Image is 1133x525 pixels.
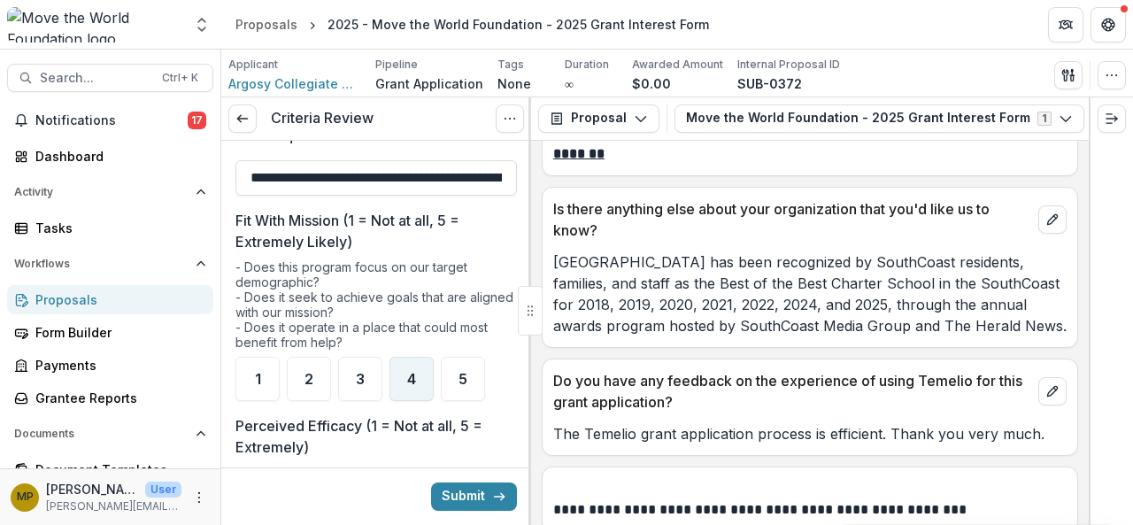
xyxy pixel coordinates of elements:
[565,74,574,93] p: ∞
[328,15,709,34] div: 2025 - Move the World Foundation - 2025 Grant Interest Form
[189,7,214,42] button: Open entity switcher
[228,12,304,37] a: Proposals
[7,64,213,92] button: Search...
[40,71,151,86] span: Search...
[632,57,723,73] p: Awarded Amount
[7,285,213,314] a: Proposals
[407,372,416,386] span: 4
[7,106,213,135] button: Notifications17
[235,210,506,252] p: Fit With Mission (1 = Not at all, 5 = Extremely Likely)
[7,250,213,278] button: Open Workflows
[737,74,802,93] p: SUB-0372
[7,420,213,448] button: Open Documents
[7,318,213,347] a: Form Builder
[189,487,210,508] button: More
[7,351,213,380] a: Payments
[496,104,524,133] button: Options
[431,483,517,511] button: Submit
[497,74,531,93] p: None
[459,372,467,386] span: 5
[1038,205,1067,234] button: edit
[35,113,188,128] span: Notifications
[497,57,524,73] p: Tags
[7,7,182,42] img: Move the World Foundation logo
[228,12,716,37] nav: breadcrumb
[737,57,840,73] p: Internal Proposal ID
[235,15,297,34] div: Proposals
[235,259,517,357] div: - Does this program focus on our target demographic? - Does it seek to achieve goals that are ali...
[235,415,506,458] p: Perceived Efficacy (1 = Not at all, 5 = Extremely)
[7,383,213,413] a: Grantee Reports
[188,112,206,129] span: 17
[1048,7,1083,42] button: Partners
[565,57,609,73] p: Duration
[553,251,1067,336] p: [GEOGRAPHIC_DATA] has been recognized by SouthCoast residents, families, and staff as the Best of...
[158,68,202,88] div: Ctrl + K
[17,491,34,503] div: Melissa Pappas
[46,480,138,498] p: [PERSON_NAME]
[35,460,199,479] div: Document Templates
[1038,377,1067,405] button: edit
[7,178,213,206] button: Open Activity
[46,498,181,514] p: [PERSON_NAME][EMAIL_ADDRESS][DOMAIN_NAME]
[553,198,1031,241] p: Is there anything else about your organization that you'd like us to know?
[553,370,1031,413] p: Do you have any feedback on the experience of using Temelio for this grant application?
[35,219,199,237] div: Tasks
[228,57,278,73] p: Applicant
[35,356,199,374] div: Payments
[35,323,199,342] div: Form Builder
[14,428,189,440] span: Documents
[1098,104,1126,133] button: Expand right
[35,290,199,309] div: Proposals
[304,372,313,386] span: 2
[674,104,1084,133] button: Move the World Foundation - 2025 Grant Interest Form1
[356,372,365,386] span: 3
[14,186,189,198] span: Activity
[553,423,1067,444] p: The Temelio grant application process is efficient. Thank you very much.
[145,482,181,498] p: User
[35,147,199,166] div: Dashboard
[7,213,213,243] a: Tasks
[538,104,659,133] button: Proposal
[375,57,418,73] p: Pipeline
[35,389,199,407] div: Grantee Reports
[632,74,671,93] p: $0.00
[1091,7,1126,42] button: Get Help
[271,110,374,127] h3: Criteria Review
[14,258,189,270] span: Workflows
[7,455,213,484] a: Document Templates
[255,372,261,386] span: 1
[228,74,361,93] a: Argosy Collegiate Charter School Foundation
[7,142,213,171] a: Dashboard
[375,74,483,93] p: Grant Application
